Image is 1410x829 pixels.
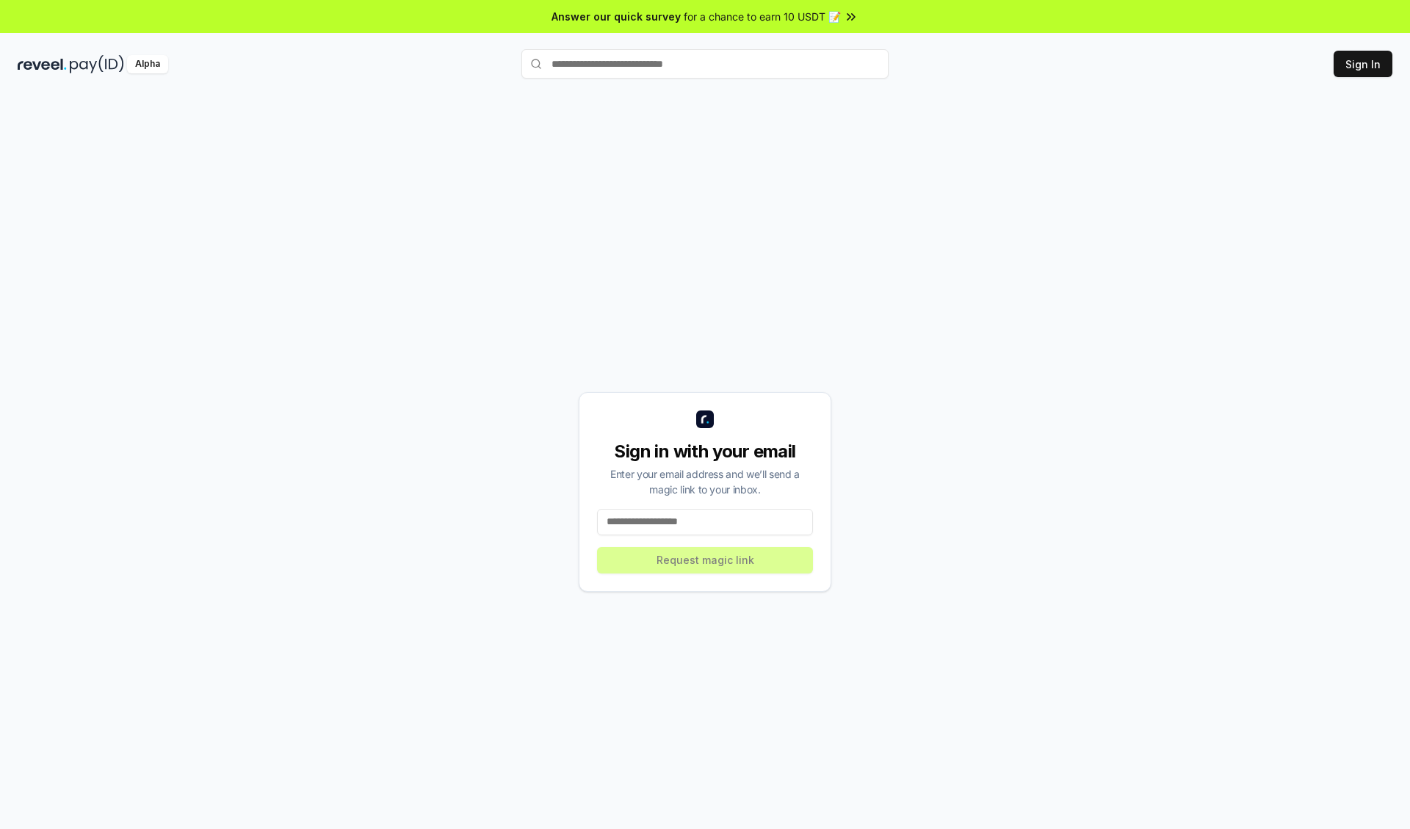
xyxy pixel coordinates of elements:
div: Alpha [127,55,168,73]
span: Answer our quick survey [552,9,681,24]
span: for a chance to earn 10 USDT 📝 [684,9,841,24]
div: Enter your email address and we’ll send a magic link to your inbox. [597,466,813,497]
div: Sign in with your email [597,440,813,463]
img: reveel_dark [18,55,67,73]
img: logo_small [696,410,714,428]
img: pay_id [70,55,124,73]
button: Sign In [1334,51,1392,77]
